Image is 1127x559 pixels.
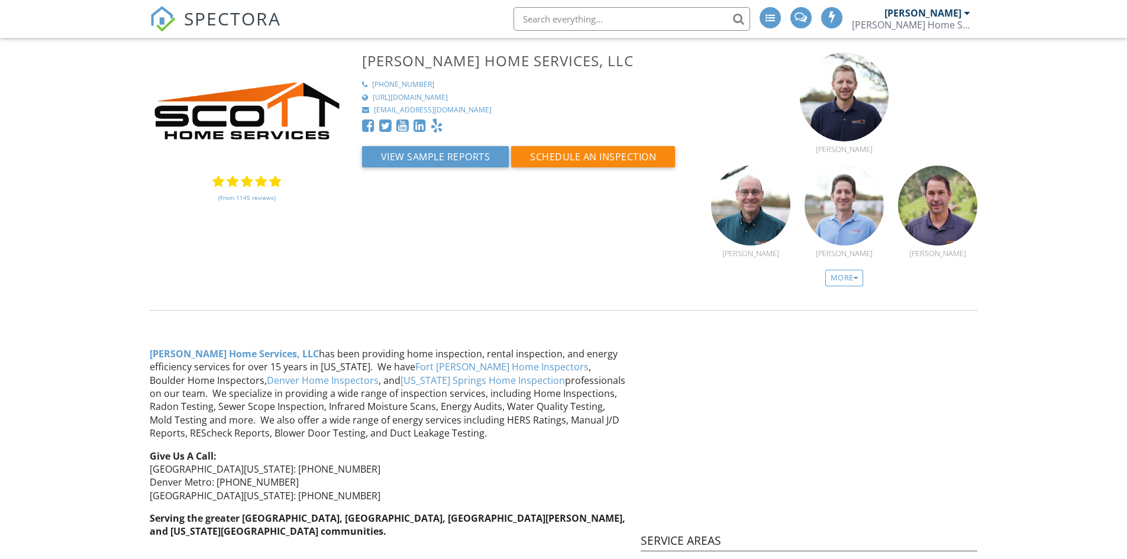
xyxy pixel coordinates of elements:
[511,154,675,167] a: Schedule an Inspection
[150,347,319,360] a: [PERSON_NAME] Home Services, LLC
[150,450,627,503] p: [GEOGRAPHIC_DATA][US_STATE]: [PHONE_NUMBER] Denver Metro: [PHONE_NUMBER] [GEOGRAPHIC_DATA][US_STA...
[362,105,697,115] a: [EMAIL_ADDRESS][DOMAIN_NAME]
[267,374,379,387] a: Denver Home Inspectors
[373,93,448,103] div: [URL][DOMAIN_NAME]
[401,374,565,387] a: [US_STATE] Springs Home Inspection
[150,450,217,463] strong: Give Us A Call:
[825,270,864,286] div: More
[150,6,176,32] img: The Best Home Inspection Software - Spectora
[711,235,790,258] a: [PERSON_NAME]
[372,80,434,90] div: [PHONE_NUMBER]
[805,166,884,245] img: dave_new_sq_close.jpg
[150,53,344,169] img: HS_logo_Black_w_background.png
[362,53,697,69] h3: [PERSON_NAME] Home Services, LLC
[805,248,884,258] div: [PERSON_NAME]
[184,6,281,31] span: SPECTORA
[362,154,512,167] a: View Sample Reports
[362,146,509,167] button: View Sample Reports
[415,360,589,373] a: Fort [PERSON_NAME] Home Inspectors
[150,16,281,41] a: SPECTORA
[852,19,970,31] div: Scott Home Services, LLC
[150,512,625,538] strong: Serving the greater [GEOGRAPHIC_DATA], [GEOGRAPHIC_DATA], [GEOGRAPHIC_DATA][PERSON_NAME], and [US...
[362,93,697,103] a: [URL][DOMAIN_NAME]
[711,248,790,258] div: [PERSON_NAME]
[898,248,977,258] div: [PERSON_NAME]
[781,131,907,154] a: [PERSON_NAME]
[898,235,977,258] a: [PERSON_NAME]
[884,7,961,19] div: [PERSON_NAME]
[805,235,884,258] a: [PERSON_NAME]
[781,144,907,154] div: [PERSON_NAME]
[150,347,627,440] p: has been providing home inspection, rental inspection, and energy efficiency services for over 15...
[898,166,977,245] img: 1000065048.jpg
[511,146,675,167] button: Schedule an Inspection
[362,80,697,90] a: [PHONE_NUMBER]
[800,53,889,141] img: luke_new_sq._close.jpg
[374,105,492,115] div: [EMAIL_ADDRESS][DOMAIN_NAME]
[218,188,276,208] a: (From 1145 reviews)
[514,7,750,31] input: Search everything...
[711,166,790,245] img: todd_new_sq_closer.jpg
